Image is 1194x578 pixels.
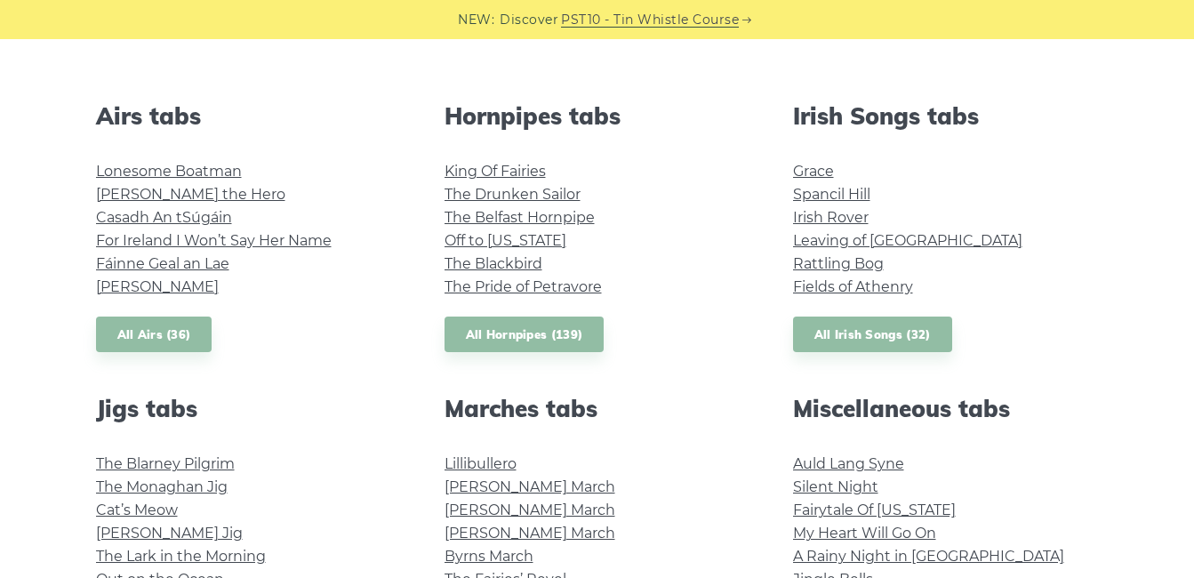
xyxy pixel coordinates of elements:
a: Fields of Athenry [793,278,913,295]
a: A Rainy Night in [GEOGRAPHIC_DATA] [793,548,1064,565]
a: Fáinne Geal an Lae [96,255,229,272]
a: Byrns March [445,548,533,565]
a: Fairytale Of [US_STATE] [793,502,956,518]
a: The Belfast Hornpipe [445,209,595,226]
a: PST10 - Tin Whistle Course [561,10,739,30]
a: [PERSON_NAME] the Hero [96,186,285,203]
a: [PERSON_NAME] Jig [96,525,243,542]
a: King Of Fairies [445,163,546,180]
span: Discover [500,10,558,30]
a: Spancil Hill [793,186,870,203]
a: Auld Lang Syne [793,455,904,472]
h2: Jigs tabs [96,395,402,422]
a: Cat’s Meow [96,502,178,518]
h2: Irish Songs tabs [793,102,1099,130]
h2: Miscellaneous tabs [793,395,1099,422]
a: My Heart Will Go On [793,525,936,542]
h2: Airs tabs [96,102,402,130]
a: Casadh An tSúgáin [96,209,232,226]
span: NEW: [458,10,494,30]
a: Grace [793,163,834,180]
a: [PERSON_NAME] [96,278,219,295]
a: The Blarney Pilgrim [96,455,235,472]
a: All Irish Songs (32) [793,317,952,353]
a: For Ireland I Won’t Say Her Name [96,232,332,249]
a: The Pride of Petravore [445,278,602,295]
a: The Monaghan Jig [96,478,228,495]
a: [PERSON_NAME] March [445,525,615,542]
a: The Blackbird [445,255,542,272]
a: The Drunken Sailor [445,186,581,203]
a: [PERSON_NAME] March [445,478,615,495]
a: All Hornpipes (139) [445,317,605,353]
a: Silent Night [793,478,878,495]
a: Off to [US_STATE] [445,232,566,249]
a: Lillibullero [445,455,517,472]
a: All Airs (36) [96,317,212,353]
h2: Hornpipes tabs [445,102,750,130]
a: Leaving of [GEOGRAPHIC_DATA] [793,232,1022,249]
a: Lonesome Boatman [96,163,242,180]
h2: Marches tabs [445,395,750,422]
a: Irish Rover [793,209,869,226]
a: The Lark in the Morning [96,548,266,565]
a: Rattling Bog [793,255,884,272]
a: [PERSON_NAME] March [445,502,615,518]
